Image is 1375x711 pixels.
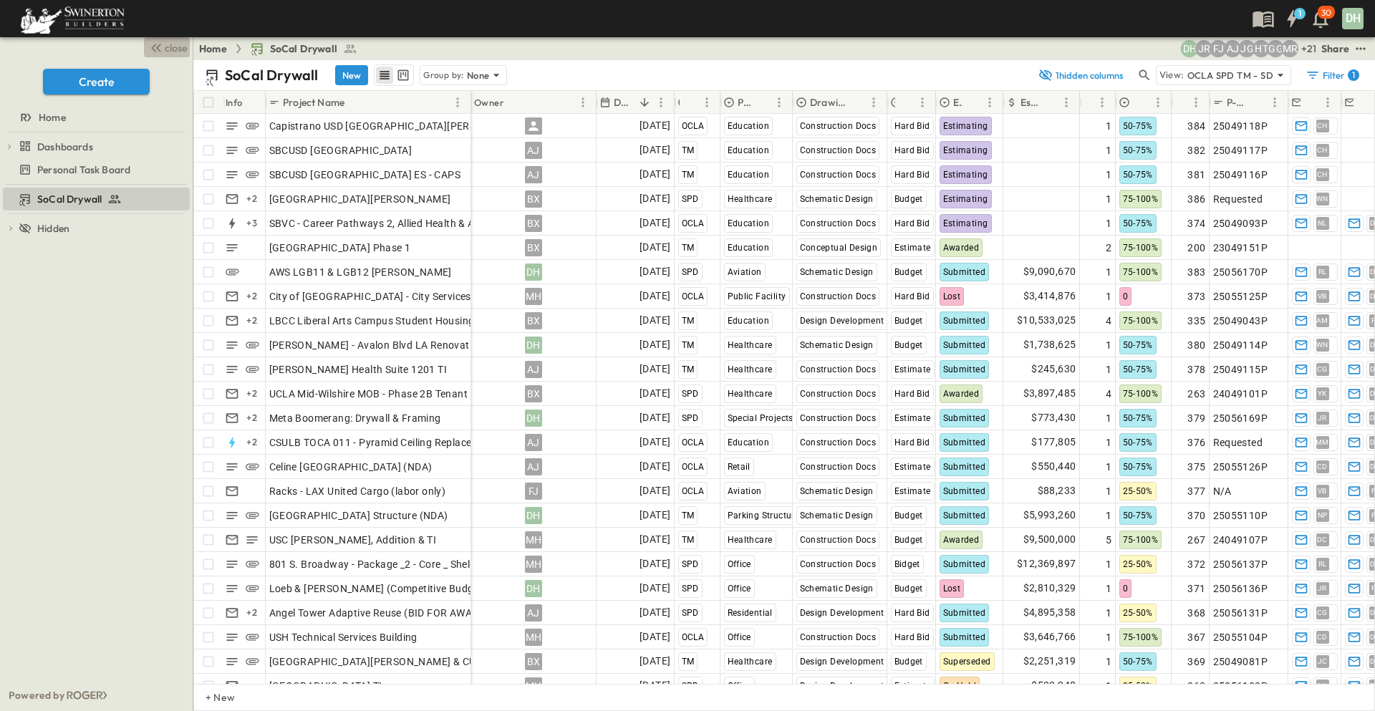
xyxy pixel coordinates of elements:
[269,168,461,182] span: SBCUSD [GEOGRAPHIC_DATA] ES - CAPS
[1227,95,1248,110] p: P-Code
[640,458,670,475] span: [DATE]
[1187,68,1273,82] p: OCLA SPD TM - SD
[165,41,187,55] span: close
[898,95,914,110] button: Sort
[738,95,752,110] p: Primary Market
[471,91,597,114] div: Owner
[943,291,961,301] span: Lost
[243,190,261,208] div: + 2
[640,361,670,377] span: [DATE]
[1213,119,1268,133] span: 25049118P
[467,68,490,82] p: None
[640,190,670,207] span: [DATE]
[943,364,986,374] span: Submitted
[1042,95,1058,110] button: Sort
[682,145,695,155] span: TM
[943,218,988,228] span: Estimating
[1213,338,1268,352] span: 25049114P
[225,65,318,85] p: SoCal Drywall
[525,263,542,281] div: DH
[243,215,261,232] div: + 3
[728,194,773,204] span: Healthcare
[1177,95,1193,110] button: Sort
[640,215,670,231] span: [DATE]
[1213,362,1268,377] span: 25049115P
[1317,174,1328,175] span: CH
[3,160,187,180] a: Personal Task Board
[1316,198,1328,199] span: WN
[3,107,187,127] a: Home
[525,239,542,256] div: BX
[894,462,931,472] span: Estimate
[525,312,542,329] div: BX
[640,337,670,353] span: [DATE]
[1023,337,1076,353] span: $1,738,625
[1213,387,1268,401] span: 24049101P
[269,192,451,206] span: [GEOGRAPHIC_DATA][PERSON_NAME]
[269,289,512,304] span: City of [GEOGRAPHIC_DATA] - City Services Building
[640,312,670,329] span: [DATE]
[728,145,770,155] span: Education
[1149,94,1167,111] button: Menu
[1300,65,1364,85] button: Filter1
[270,42,337,56] span: SoCal Drywall
[682,291,705,301] span: OCLA
[1187,216,1205,231] span: 374
[1250,95,1266,110] button: Sort
[250,42,357,56] a: SoCal Drywall
[199,42,366,56] nav: breadcrumbs
[394,67,412,84] button: kanban view
[1303,95,1319,110] button: Sort
[894,170,930,180] span: Hard Bid
[1213,241,1268,255] span: 23049151P
[1342,8,1364,29] div: DH
[1123,243,1159,253] span: 75-100%
[1106,387,1111,401] span: 4
[728,340,773,350] span: Healthcare
[1023,288,1076,304] span: $3,414,876
[37,221,69,236] span: Hidden
[810,95,846,110] p: Drawing Status
[1094,94,1111,111] button: Menu
[525,385,542,402] div: BX
[800,340,874,350] span: Schematic Design
[1134,95,1149,110] button: Sort
[1181,40,1198,57] div: Daryll Hayward (daryll.hayward@swinerton.com)
[894,291,930,301] span: Hard Bid
[943,340,986,350] span: Submitted
[1106,143,1111,158] span: 1
[525,434,542,451] div: AJ
[243,288,261,305] div: + 2
[728,316,770,326] span: Education
[1187,362,1205,377] span: 378
[1224,40,1241,57] div: Anthony Jimenez (anthony.jimenez@swinerton.com)
[728,243,770,253] span: Education
[1238,40,1255,57] div: Jorge Garcia (jorgarcia@swinerton.com)
[943,170,988,180] span: Estimating
[1123,121,1153,131] span: 50-75%
[1341,6,1365,31] button: DH
[37,192,102,206] span: SoCal Drywall
[1123,413,1153,423] span: 50-75%
[865,94,882,111] button: Menu
[1031,410,1076,426] span: $773,430
[894,364,931,374] span: Estimate
[800,291,877,301] span: Construction Docs
[1187,119,1205,133] span: 384
[640,263,670,280] span: [DATE]
[525,142,542,159] div: AJ
[37,140,93,154] span: Dashboards
[800,364,877,374] span: Construction Docs
[682,194,699,204] span: SPD
[1031,458,1076,475] span: $550,440
[1017,312,1076,329] span: $10,533,025
[1317,369,1328,369] span: CG
[943,462,986,472] span: Submitted
[1316,442,1329,442] span: MM
[800,170,877,180] span: Construction Docs
[1301,42,1316,56] p: + 21
[269,435,496,450] span: CSULB TOCA 011 - Pyramid Ceiling Replacement
[1106,289,1111,304] span: 1
[1106,192,1111,206] span: 1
